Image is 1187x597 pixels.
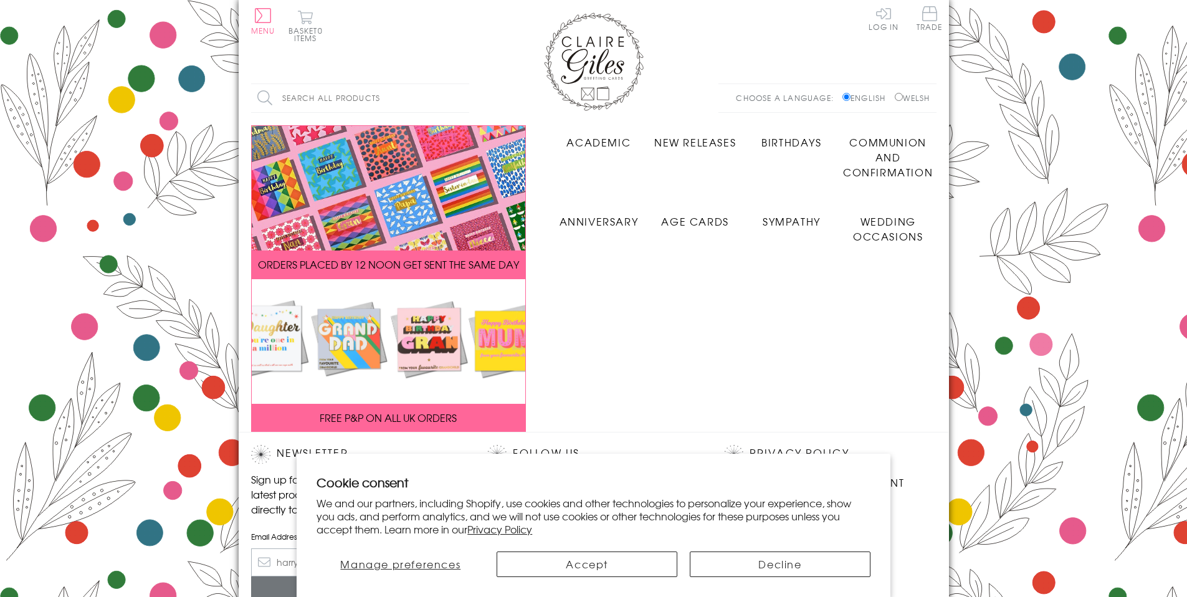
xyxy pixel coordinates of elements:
[288,10,323,42] button: Basket0 items
[917,6,943,33] a: Trade
[251,8,275,34] button: Menu
[761,135,821,150] span: Birthdays
[317,497,870,535] p: We and our partners, including Shopify, use cookies and other technologies to personalize your ex...
[842,92,892,103] label: English
[544,12,644,111] img: Claire Giles Greetings Cards
[251,445,463,464] h2: Newsletter
[690,552,870,577] button: Decline
[551,204,647,229] a: Anniversary
[743,125,840,150] a: Birthdays
[895,93,903,101] input: Welsh
[551,125,647,150] a: Academic
[842,93,851,101] input: English
[560,214,639,229] span: Anniversary
[647,204,743,229] a: Age Cards
[566,135,631,150] span: Academic
[487,445,699,464] h2: Follow Us
[497,552,677,577] button: Accept
[743,204,840,229] a: Sympathy
[467,522,532,537] a: Privacy Policy
[251,25,275,36] span: Menu
[251,531,463,542] label: Email Address
[251,472,463,517] p: Sign up for our newsletter to receive the latest product launches, news and offers directly to yo...
[840,204,937,244] a: Wedding Occasions
[853,214,923,244] span: Wedding Occasions
[895,92,930,103] label: Welsh
[294,25,323,44] span: 0 items
[251,84,469,112] input: Search all products
[258,257,519,272] span: ORDERS PLACED BY 12 NOON GET SENT THE SAME DAY
[750,445,849,462] a: Privacy Policy
[457,84,469,112] input: Search
[661,214,728,229] span: Age Cards
[654,135,736,150] span: New Releases
[869,6,899,31] a: Log In
[320,410,457,425] span: FREE P&P ON ALL UK ORDERS
[317,552,484,577] button: Manage preferences
[840,125,937,179] a: Communion and Confirmation
[647,125,743,150] a: New Releases
[317,474,870,491] h2: Cookie consent
[340,556,460,571] span: Manage preferences
[736,92,840,103] p: Choose a language:
[917,6,943,31] span: Trade
[251,548,463,576] input: harry@hogwarts.edu
[763,214,821,229] span: Sympathy
[843,135,933,179] span: Communion and Confirmation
